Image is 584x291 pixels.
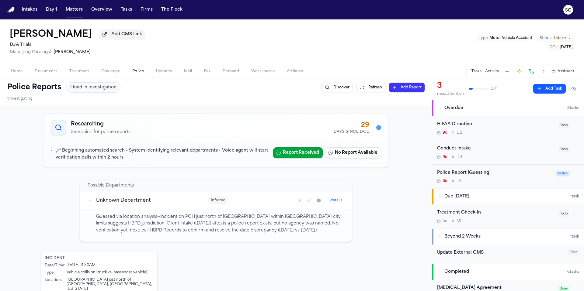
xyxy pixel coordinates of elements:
h3: Unknown Department [96,197,194,204]
span: Treatment [69,69,89,74]
span: Add CMS Link [111,31,142,37]
button: Create Immediate Task [515,67,523,76]
button: Completed6tasks [432,264,584,280]
button: Tasks [471,69,481,74]
div: need attention [437,91,464,96]
span: Todo [558,211,569,217]
button: No Report Available [325,147,381,158]
div: Open task: Police Report [Guessing] [432,165,584,189]
span: 8d [443,179,447,183]
button: details [328,197,345,204]
span: Home [11,69,23,74]
div: Incident [45,256,154,261]
span: [PERSON_NAME] [54,50,91,54]
div: Open task: Conduct Intake [432,140,584,165]
button: Due [DATE]1task [432,189,584,204]
button: Discover [322,83,353,92]
img: Finch Logo [7,7,15,13]
span: L B [457,179,461,183]
span: Artifacts [287,69,303,74]
h1: [PERSON_NAME] [10,29,92,40]
span: Demand [223,69,239,74]
a: Home [7,7,15,13]
div: Open task: HIPAA Directive [432,116,584,140]
button: Firms [138,4,155,15]
button: Add Task [503,67,511,76]
button: Day 1 [43,4,60,15]
span: [DATE] [560,46,572,49]
span: Inferred [208,197,228,204]
span: 1 task [570,234,579,239]
div: HIPAA Directive [437,121,555,128]
span: Managing Paralegal: [10,50,52,54]
span: 1 lead in investigation [70,84,116,91]
div: [DATE] 11:30AM [67,263,96,268]
span: Documents [35,69,57,74]
span: Fax [204,69,210,74]
h2: Researching [71,120,130,128]
span: Mail [184,69,192,74]
button: Activity [485,69,499,74]
button: Make a Call [527,67,536,76]
span: Updates [156,69,172,74]
p: 🔎 Beginning automated search • System identifying relevant departments • Voice agent will start v... [56,147,268,161]
span: 3 task s [567,106,579,111]
span: Completed [444,269,469,275]
button: Mark as confirmed [305,196,313,205]
span: 9d [443,155,447,159]
span: Overdue [444,105,463,111]
div: Vehicle collision (truck vs. passenger vehicle) [67,270,147,275]
text: SC [565,8,572,12]
button: Overdue3tasks [432,100,584,116]
div: 29 [334,121,369,129]
span: D B [457,155,462,159]
div: Police Report [Guessing] [437,169,552,176]
button: Overview [89,4,115,15]
button: Mark as no report [295,196,304,205]
h2: DJA Trials [10,41,145,49]
span: 6 task s [567,269,579,274]
span: Police [132,69,144,74]
span: Status: [540,36,552,41]
span: Due [DATE] [444,193,469,200]
button: Edit DOL: 2025-09-11 [547,44,574,50]
button: Add CMS Link [99,29,145,39]
div: Open task: Update External CMS [432,245,584,264]
button: Intakes [19,4,40,15]
p: Guessed via location analysis—incident on PCH just north of [GEOGRAPHIC_DATA] within [GEOGRAPHIC_... [96,214,345,234]
a: The Flock [159,4,185,15]
div: Open task: Treatment Check-In [432,204,584,228]
div: Date/Time : [45,263,64,268]
span: Todo [558,146,569,152]
button: Refresh [356,83,385,92]
span: Todo [568,249,579,255]
button: Matters [63,4,85,15]
button: Add Task [533,84,566,94]
span: 5d [443,219,447,224]
div: Days Since DOL [334,129,369,134]
span: 2 / 11 [491,86,498,91]
button: Tasks [118,4,134,15]
span: M L [457,219,462,224]
button: Beyond 2 Weeks1task [432,229,584,245]
p: Searching for police reports [71,129,130,135]
div: 3 [437,81,464,91]
h2: Possible Departments [88,183,134,189]
span: Beyond 2 Weeks [444,234,481,240]
span: 1 task [570,194,579,199]
span: Type : [479,36,488,40]
div: Treatment Check-In [437,209,555,216]
div: Update External CMS [437,249,565,256]
button: Add Report [389,83,425,92]
span: Intake [554,36,566,41]
span: Active [556,171,569,176]
h1: Police Reports [7,83,61,92]
span: D B [457,130,462,135]
button: Hide completed tasks (⌘⇧H) [568,84,579,94]
button: Mark as received [315,196,323,205]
